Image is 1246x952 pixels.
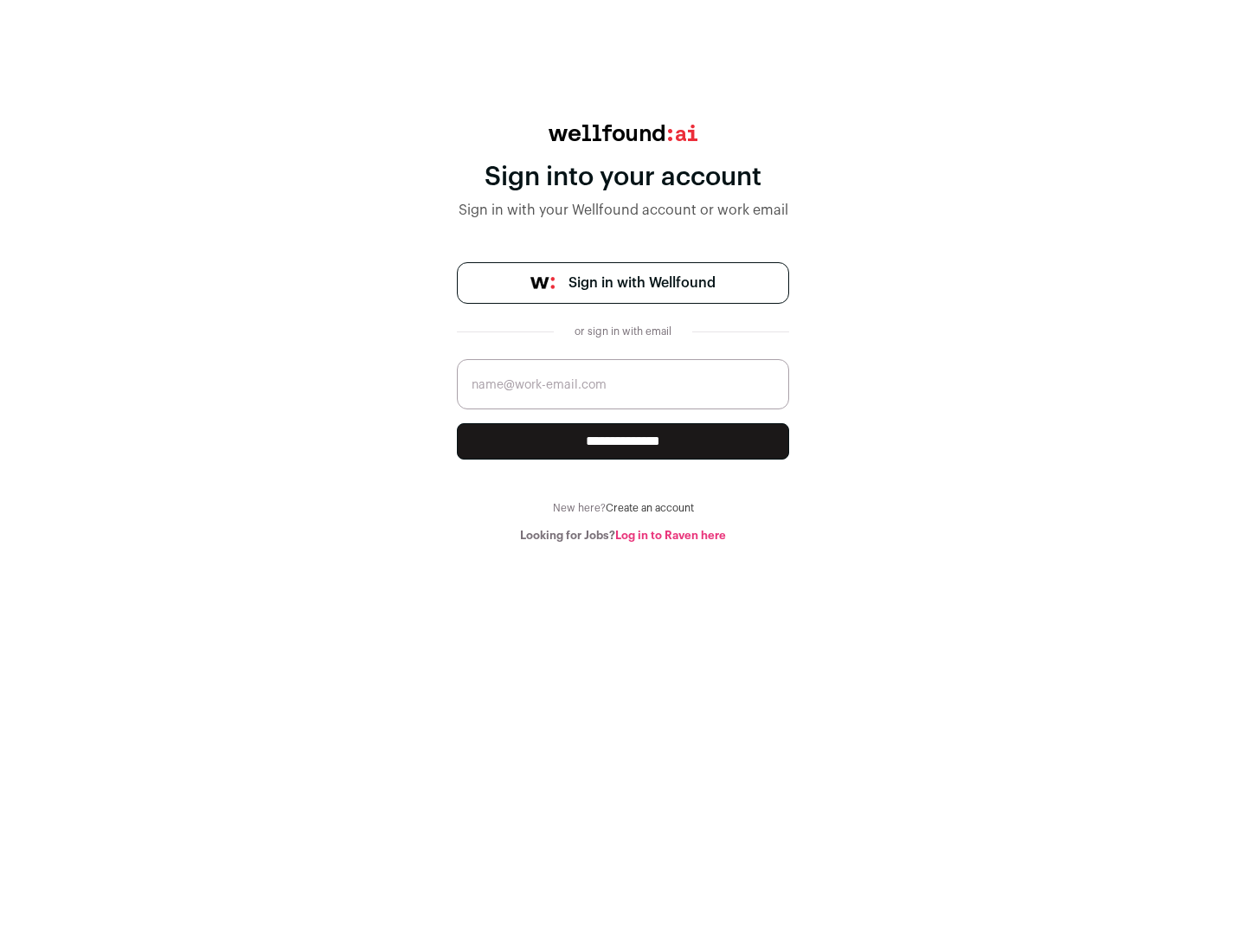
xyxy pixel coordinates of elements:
[568,325,678,338] div: or sign in with email
[457,359,789,409] input: name@work-email.com
[568,273,716,293] span: Sign in with Wellfound
[457,262,789,304] a: Sign in with Wellfound
[457,162,789,193] div: Sign into your account
[615,530,726,541] a: Log in to Raven here
[530,277,555,289] img: wellfound-symbol-flush-black-fb3c872781a75f747ccb3a119075da62bfe97bd399995f84a933054e44a575c4.png
[457,200,789,221] div: Sign in with your Wellfound account or work email
[457,501,789,515] div: New here?
[606,503,694,513] a: Create an account
[457,529,789,543] div: Looking for Jobs?
[549,125,697,141] img: wellfound:ai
